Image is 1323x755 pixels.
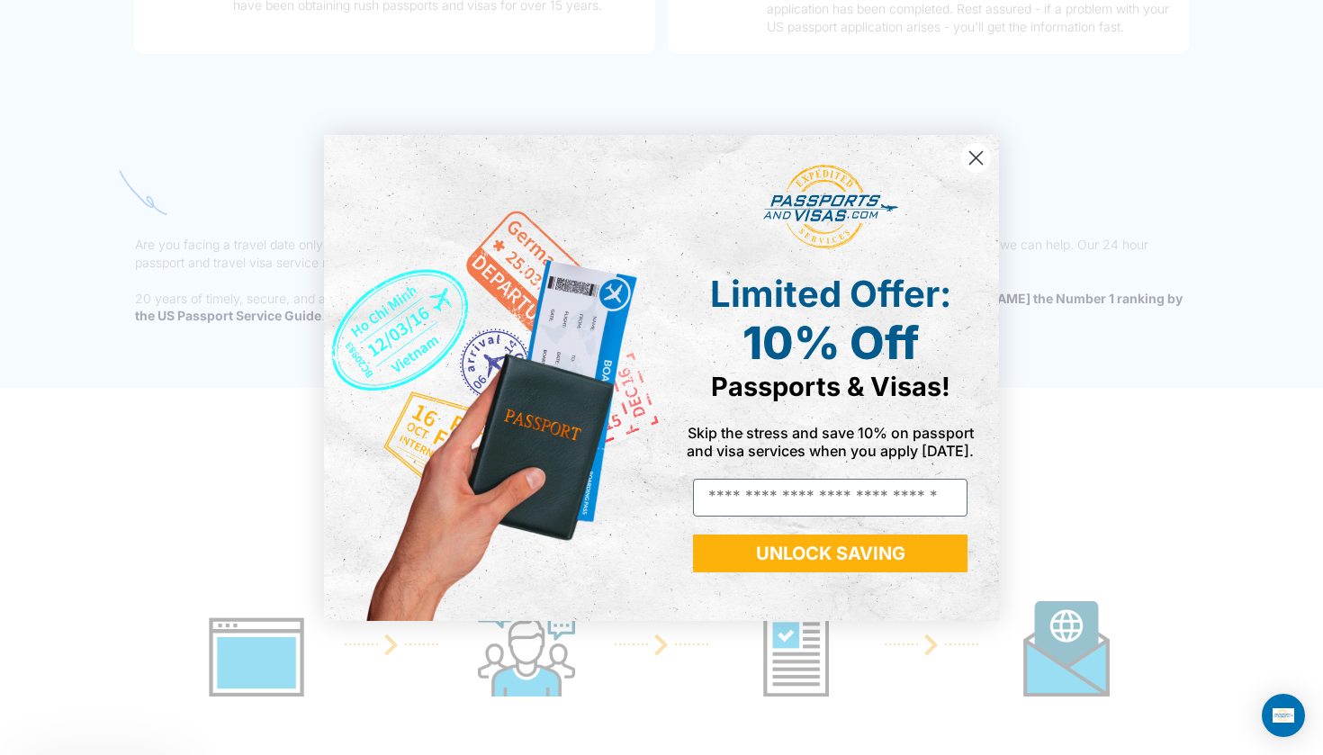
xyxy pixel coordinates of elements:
[687,424,974,460] span: Skip the stress and save 10% on passport and visa services when you apply [DATE].
[710,272,951,316] span: Limited Offer:
[711,371,950,402] span: Passports & Visas!
[960,142,992,174] button: Close dialog
[1262,694,1305,737] div: Open Intercom Messenger
[324,135,661,621] img: de9cda0d-0715-46ca-9a25-073762a91ba7.png
[693,535,967,572] button: UNLOCK SAVING
[763,165,898,249] img: passports and visas
[742,316,919,370] span: 10% Off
